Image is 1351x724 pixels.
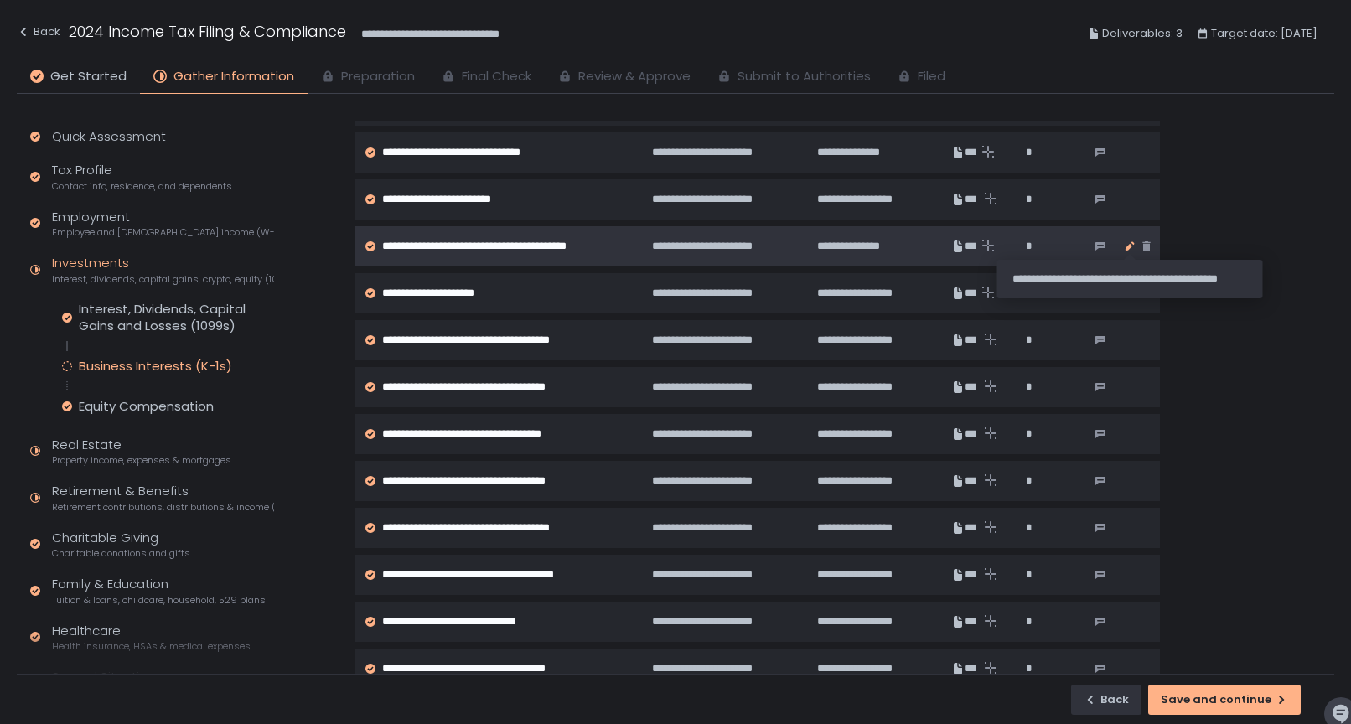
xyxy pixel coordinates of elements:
span: Health insurance, HSAs & medical expenses [52,640,251,653]
span: Tuition & loans, childcare, household, 529 plans [52,594,266,607]
div: Quick Assessment [52,127,166,147]
button: Back [1071,685,1141,715]
div: Investments [52,254,274,286]
span: Property income, expenses & mortgages [52,454,231,467]
div: Equity Compensation [79,398,214,415]
div: Save and continue [1161,692,1288,707]
span: Filed [918,67,945,86]
div: Family & Education [52,575,266,607]
button: Back [17,20,60,48]
span: Interest, dividends, capital gains, crypto, equity (1099s, K-1s) [52,273,274,286]
span: Gather Information [173,67,294,86]
span: Preparation [341,67,415,86]
div: Interest, Dividends, Capital Gains and Losses (1099s) [79,301,274,334]
div: Tax Profile [52,161,232,193]
span: Deliverables: 3 [1102,23,1183,44]
div: Special Situations [52,668,205,700]
h1: 2024 Income Tax Filing & Compliance [69,20,346,43]
span: Employee and [DEMOGRAPHIC_DATA] income (W-2s) [52,226,274,239]
div: Back [17,22,60,42]
span: Retirement contributions, distributions & income (1099-R, 5498) [52,501,274,514]
div: Back [1084,692,1129,707]
div: Charitable Giving [52,529,190,561]
span: Target date: [DATE] [1211,23,1317,44]
div: Business Interests (K-1s) [79,358,232,375]
span: Get Started [50,67,127,86]
div: Employment [52,208,274,240]
span: Contact info, residence, and dependents [52,180,232,193]
span: Final Check [462,67,531,86]
div: Retirement & Benefits [52,482,274,514]
span: Charitable donations and gifts [52,547,190,560]
span: Review & Approve [578,67,691,86]
button: Save and continue [1148,685,1301,715]
div: Healthcare [52,622,251,654]
div: Real Estate [52,436,231,468]
span: Submit to Authorities [738,67,871,86]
